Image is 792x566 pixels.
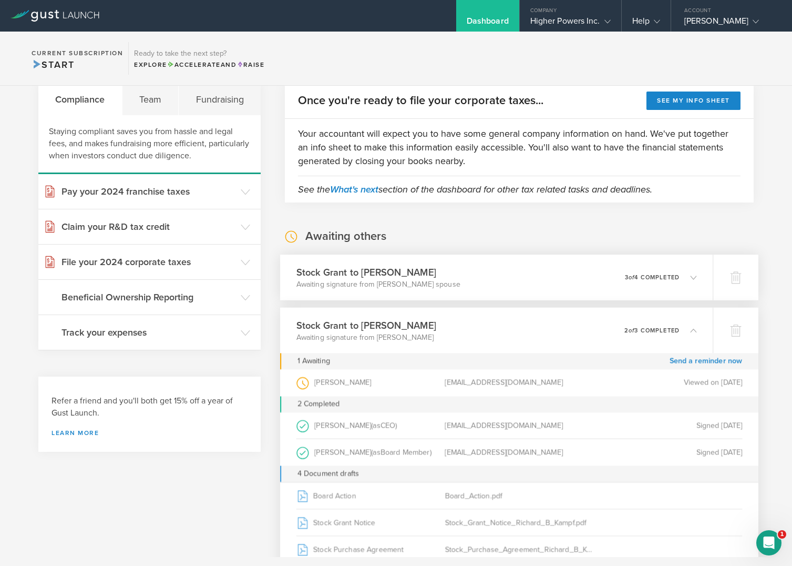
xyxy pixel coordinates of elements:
span: Board Member [380,447,430,456]
div: Stock Purchase Agreement [296,536,445,562]
div: Explore [134,60,264,69]
span: (as [371,420,380,429]
span: 1 [778,530,786,539]
h3: File your 2024 corporate taxes [61,255,235,269]
h3: Stock Grant to [PERSON_NAME] [296,318,436,332]
h3: Claim your R&D tax credit [61,220,235,234]
div: Team [122,84,179,115]
p: 3 4 completed [625,274,680,280]
p: Awaiting signature from [PERSON_NAME] [296,332,436,342]
span: Raise [236,61,264,68]
h3: Track your expenses [61,326,235,339]
span: ) [395,420,397,429]
a: What's next [330,184,378,195]
span: (as [371,447,380,456]
div: Staying compliant saves you from hassle and legal fees, and makes fundraising more efficient, par... [38,115,261,174]
div: Stock_Grant_Notice_Richard_B_Kampf.pdf [445,509,594,535]
div: [EMAIL_ADDRESS][DOMAIN_NAME] [445,439,594,466]
em: See the section of the dashboard for other tax related tasks and deadlines. [298,184,652,195]
div: Compliance [38,84,122,115]
div: Board Action [296,482,445,509]
h2: Current Subscription [32,50,123,56]
div: 2 Completed [280,396,758,412]
div: Viewed on [DATE] [593,369,742,396]
div: Signed [DATE] [593,412,742,438]
span: ) [430,447,431,456]
div: [EMAIL_ADDRESS][DOMAIN_NAME] [445,369,594,396]
h3: Refer a friend and you'll both get 15% off a year of Gust Launch. [52,395,248,419]
em: of [629,274,634,280]
div: [PERSON_NAME] [296,439,445,466]
p: Awaiting signature from [PERSON_NAME] spouse [296,279,460,289]
div: [PERSON_NAME] [296,369,445,396]
div: Higher Powers Inc. [530,16,611,32]
h3: Stock Grant to [PERSON_NAME] [296,265,460,279]
div: Stock Grant Notice [296,509,445,535]
h3: Pay your 2024 franchise taxes [61,185,235,198]
p: Your accountant will expect you to have some general company information on hand. We've put toget... [298,127,740,168]
span: and [167,61,237,68]
em: of [629,327,634,333]
div: Help [632,16,660,32]
iframe: Intercom live chat [756,530,781,555]
span: Start [32,59,74,70]
div: Board_Action.pdf [445,482,594,509]
h2: Once you're ready to file your corporate taxes... [298,93,543,108]
a: Send a reminder now [670,353,743,369]
div: Ready to take the next step?ExploreAccelerateandRaise [128,42,270,75]
div: [EMAIL_ADDRESS][DOMAIN_NAME] [445,412,594,438]
span: Accelerate [167,61,221,68]
div: Stock_Purchase_Agreement_Richard_B_Kampf.pdf [445,536,594,562]
div: Signed [DATE] [593,439,742,466]
div: [PERSON_NAME] [684,16,774,32]
div: [PERSON_NAME] [296,412,445,438]
h2: Awaiting others [305,229,386,244]
div: 4 Document drafts [280,466,758,482]
button: See my info sheet [646,92,740,110]
p: 2 3 completed [624,327,680,333]
div: Dashboard [467,16,509,32]
h3: Beneficial Ownership Reporting [61,290,235,304]
div: 1 Awaiting [297,353,330,369]
h3: Ready to take the next step? [134,50,264,57]
a: Learn more [52,430,248,436]
div: Fundraising [179,84,261,115]
span: CEO [380,420,396,429]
